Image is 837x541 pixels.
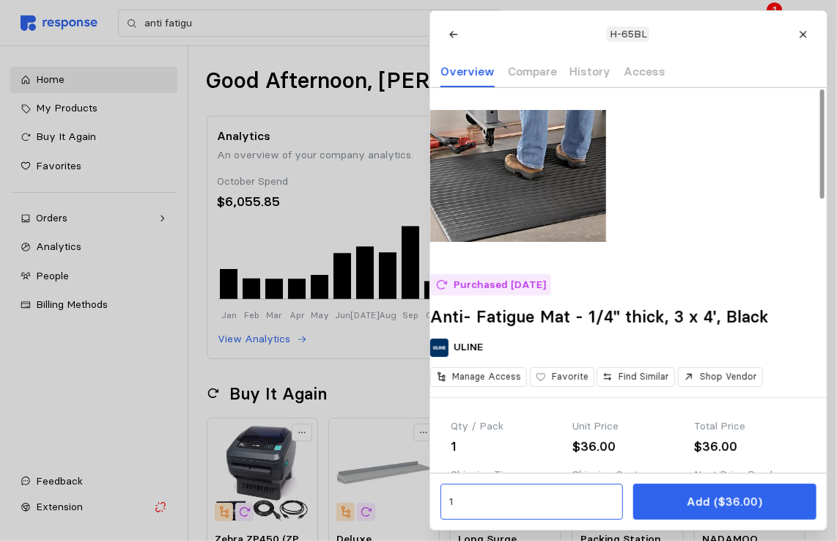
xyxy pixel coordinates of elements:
[451,419,562,435] div: Qty / Pack
[440,62,495,81] p: Overview
[694,437,805,457] div: $36.00
[572,467,684,483] div: Shipping Cost
[430,367,527,387] button: Manage Access
[623,62,665,81] p: Access
[452,370,521,383] p: Manage Access
[449,489,614,515] input: Qty
[694,419,805,435] div: Total Price
[551,370,588,383] p: Favorite
[430,306,827,328] h2: Anti- Fatigue Mat - 1/4" thick, 3 x 4', Black
[619,370,669,383] p: Find Similar
[451,437,562,457] div: 1
[507,62,556,81] p: Compare
[699,370,756,383] p: Shop Vendor
[569,62,611,81] p: History
[677,367,762,387] button: Shop Vendor
[687,493,762,511] p: Add ($36.00)
[529,367,594,387] button: Favorite
[430,88,606,264] img: H-65BL
[597,367,675,387] button: Find Similar
[609,26,646,43] p: H-65BL
[694,467,805,483] div: Next Price Break
[451,467,562,483] div: Shipping Time
[572,437,684,457] div: $36.00
[633,484,816,520] button: Add ($36.00)
[453,277,545,293] p: Purchased [DATE]
[572,419,684,435] div: Unit Price
[454,339,483,356] p: ULINE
